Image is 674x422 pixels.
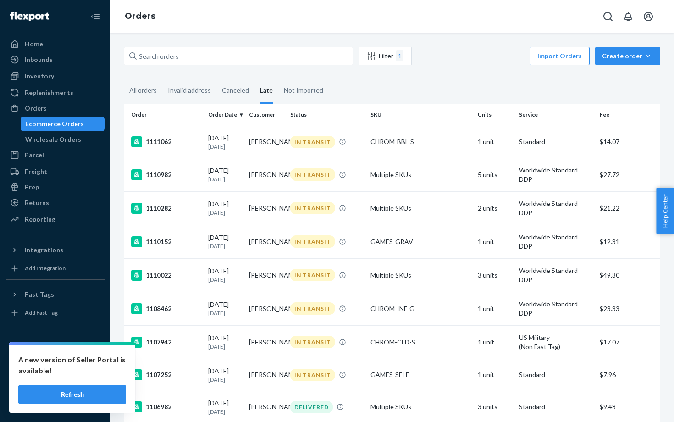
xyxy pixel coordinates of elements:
td: [PERSON_NAME] [245,158,287,191]
div: IN TRANSIT [290,168,335,181]
div: 1106982 [131,401,201,412]
td: 1 unit [474,325,515,359]
td: $23.33 [596,292,660,325]
td: 1 unit [474,359,515,391]
button: Close Navigation [86,7,105,26]
a: Orders [6,101,105,116]
p: Worldwide Standard DDP [519,300,592,318]
div: Customer [249,111,283,118]
div: (Non Fast Tag) [519,342,592,351]
div: GAMES-GRAV [370,237,470,246]
div: IN TRANSIT [290,336,335,348]
button: Import Orders [530,47,590,65]
a: Returns [6,195,105,210]
div: [DATE] [208,200,242,217]
div: [DATE] [208,366,242,383]
div: Create order [602,51,653,61]
td: [PERSON_NAME] [245,359,287,391]
a: Help Center [6,381,105,395]
div: All orders [129,78,157,102]
div: 1110982 [131,169,201,180]
div: Freight [25,167,47,176]
a: Add Integration [6,261,105,276]
div: Inbounds [25,55,53,64]
p: Standard [519,402,592,411]
div: 1107942 [131,337,201,348]
td: 1 unit [474,126,515,158]
input: Search orders [124,47,353,65]
div: Invalid address [168,78,211,102]
td: 1 unit [474,292,515,325]
td: [PERSON_NAME] [245,292,287,325]
button: Open account menu [639,7,657,26]
a: Replenishments [6,85,105,100]
p: Worldwide Standard DDP [519,266,592,284]
p: Standard [519,370,592,379]
td: $21.22 [596,191,660,225]
div: IN TRANSIT [290,302,335,315]
p: [DATE] [208,242,242,250]
div: IN TRANSIT [290,136,335,148]
div: 1110022 [131,270,201,281]
div: Prep [25,183,39,192]
td: [PERSON_NAME] [245,225,287,258]
th: Order Date [204,104,246,126]
th: Fee [596,104,660,126]
ol: breadcrumbs [117,3,163,30]
div: 1107252 [131,369,201,380]
td: $49.80 [596,258,660,292]
p: A new version of Seller Portal is available! [18,354,126,376]
p: [DATE] [208,175,242,183]
a: Reporting [6,212,105,227]
td: $14.07 [596,126,660,158]
div: IN TRANSIT [290,369,335,381]
a: Home [6,37,105,51]
td: [PERSON_NAME] [245,126,287,158]
button: Open notifications [619,7,637,26]
div: [DATE] [208,166,242,183]
div: GAMES-SELF [370,370,470,379]
div: Not Imported [284,78,323,102]
a: Wholesale Orders [21,132,105,147]
div: [DATE] [208,133,242,150]
img: Flexport logo [10,12,49,21]
a: Inventory [6,69,105,83]
a: Prep [6,180,105,194]
div: IN TRANSIT [290,269,335,281]
td: $12.31 [596,225,660,258]
div: 1 [396,50,403,61]
button: Fast Tags [6,287,105,302]
p: Worldwide Standard DDP [519,233,592,251]
div: [DATE] [208,267,242,283]
p: [DATE] [208,276,242,283]
td: 3 units [474,258,515,292]
a: Orders [125,11,155,21]
div: [DATE] [208,300,242,317]
div: [DATE] [208,333,242,350]
button: Integrations [6,243,105,257]
th: Service [515,104,596,126]
div: Ecommerce Orders [25,119,84,128]
th: Status [287,104,367,126]
button: Refresh [18,385,126,404]
div: CHROM-BBL-S [370,137,470,146]
td: 1 unit [474,225,515,258]
td: 2 units [474,191,515,225]
div: IN TRANSIT [290,202,335,214]
a: Ecommerce Orders [21,117,105,131]
button: Help Center [656,188,674,234]
div: Home [25,39,43,49]
div: 1108462 [131,303,201,314]
p: [DATE] [208,209,242,217]
div: CHROM-CLD-S [370,338,470,347]
div: [DATE] [208,233,242,250]
div: CHROM-INF-G [370,304,470,313]
div: Add Fast Tag [25,309,58,316]
a: Inbounds [6,52,105,67]
button: Create order [595,47,660,65]
td: Multiple SKUs [367,191,474,225]
p: Worldwide Standard DDP [519,166,592,184]
p: US Military [519,333,592,342]
td: $17.07 [596,325,660,359]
